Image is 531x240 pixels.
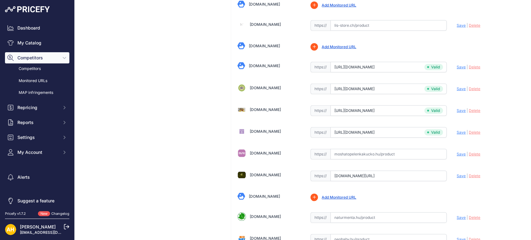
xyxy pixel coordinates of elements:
[467,65,468,69] span: |
[330,84,447,94] input: mennyeiolajok.hu/product
[322,44,356,49] a: Add Monitored URL
[5,63,69,74] a: Competitors
[469,86,480,91] span: Delete
[467,215,468,220] span: |
[38,211,50,216] span: New
[457,23,466,28] span: Save
[330,171,447,181] input: mossvelem.hu/product
[250,107,281,112] a: [DOMAIN_NAME]
[5,132,69,143] button: Settings
[5,172,69,183] a: Alerts
[310,171,330,181] span: https://
[469,130,480,135] span: Delete
[467,173,468,178] span: |
[469,215,480,220] span: Delete
[20,230,85,235] a: [EMAIL_ADDRESS][DOMAIN_NAME]
[250,85,281,90] a: [DOMAIN_NAME]
[457,152,466,156] span: Save
[467,130,468,135] span: |
[469,152,480,156] span: Delete
[51,211,69,216] a: Changelog
[330,149,447,159] input: moshatopelenkakucko.hu/product
[467,152,468,156] span: |
[5,87,69,98] a: MAP infringements
[457,130,466,135] span: Save
[249,63,280,68] a: [DOMAIN_NAME]
[5,117,69,128] button: Reports
[17,55,58,61] span: Competitors
[467,23,468,28] span: |
[17,134,58,141] span: Settings
[469,108,480,113] span: Delete
[330,62,447,72] input: melini.hu/product
[5,195,69,206] a: Suggest a feature
[249,2,280,7] a: [DOMAIN_NAME]
[457,215,466,220] span: Save
[322,3,356,7] a: Add Monitored URL
[330,212,447,223] input: naturmenta.hu/product
[467,108,468,113] span: |
[457,173,466,178] span: Save
[310,20,330,31] span: https://
[457,86,466,91] span: Save
[322,195,356,200] a: Add Monitored URL
[310,84,330,94] span: https://
[5,211,26,216] div: Pricefy v1.7.2
[310,62,330,72] span: https://
[5,147,69,158] button: My Account
[249,194,280,199] a: [DOMAIN_NAME]
[457,108,466,113] span: Save
[457,65,466,69] span: Save
[5,102,69,113] button: Repricing
[330,20,447,31] input: lis-store.ch/product
[467,86,468,91] span: |
[469,173,480,178] span: Delete
[20,224,56,229] a: [PERSON_NAME]
[5,76,69,86] a: Monitored URLs
[5,6,50,12] img: Pricefy Logo
[330,105,447,116] input: mezbarlang.hu/product
[17,149,58,155] span: My Account
[5,52,69,63] button: Competitors
[469,23,480,28] span: Delete
[310,149,330,159] span: https://
[249,44,280,48] a: [DOMAIN_NAME]
[250,214,281,219] a: [DOMAIN_NAME]
[250,151,281,155] a: [DOMAIN_NAME]
[250,173,281,177] a: [DOMAIN_NAME]
[250,129,281,134] a: [DOMAIN_NAME]
[17,119,58,126] span: Reports
[5,22,69,34] a: Dashboard
[17,104,58,111] span: Repricing
[310,212,330,223] span: https://
[330,127,447,138] input: mindenamiterraolaj.hu/product
[5,22,69,206] nav: Sidebar
[250,22,281,27] a: [DOMAIN_NAME]
[310,127,330,138] span: https://
[469,65,480,69] span: Delete
[5,37,69,48] a: My Catalog
[310,105,330,116] span: https://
